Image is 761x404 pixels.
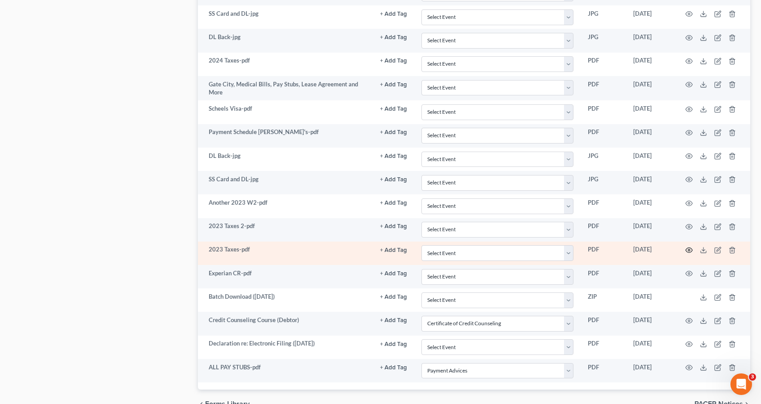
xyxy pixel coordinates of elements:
button: + Add Tag [380,294,407,300]
td: 2023 Taxes 2-pdf [198,218,373,242]
td: PDF [581,100,626,124]
button: + Add Tag [380,341,407,347]
button: + Add Tag [380,130,407,135]
button: + Add Tag [380,153,407,159]
td: PDF [581,53,626,76]
td: [DATE] [626,359,675,382]
td: JPG [581,148,626,171]
td: Another 2023 W2-pdf [198,194,373,218]
td: Experian CR-pdf [198,265,373,288]
button: + Add Tag [380,271,407,277]
a: + Add Tag [380,198,407,207]
td: ALL PAY STUBS-pdf [198,359,373,382]
a: + Add Tag [380,363,407,372]
td: [DATE] [626,100,675,124]
td: 2023 Taxes-pdf [198,242,373,265]
a: + Add Tag [380,80,407,89]
td: PDF [581,265,626,288]
td: [DATE] [626,265,675,288]
td: PDF [581,242,626,265]
td: [DATE] [626,288,675,312]
a: + Add Tag [380,316,407,324]
iframe: Intercom live chat [730,373,752,395]
td: [DATE] [626,336,675,359]
td: PDF [581,76,626,101]
td: PDF [581,124,626,148]
td: [DATE] [626,312,675,335]
a: + Add Tag [380,128,407,136]
td: Gate City, Medical Bills, Pay Stubs, Lease Agreement and More [198,76,373,101]
td: SS Card and DL-jpg [198,5,373,29]
a: + Add Tag [380,269,407,278]
td: [DATE] [626,171,675,194]
button: + Add Tag [380,58,407,64]
td: DL Back-jpg [198,29,373,52]
button: + Add Tag [380,318,407,323]
td: Payment Schedule [PERSON_NAME]'s-pdf [198,124,373,148]
td: JPG [581,171,626,194]
button: + Add Tag [380,11,407,17]
td: PDF [581,194,626,218]
button: + Add Tag [380,247,407,253]
td: PDF [581,336,626,359]
a: + Add Tag [380,33,407,41]
a: + Add Tag [380,292,407,301]
td: JPG [581,5,626,29]
td: SS Card and DL-jpg [198,171,373,194]
a: + Add Tag [380,152,407,160]
td: DL Back-jpg [198,148,373,171]
button: + Add Tag [380,365,407,371]
td: [DATE] [626,194,675,218]
td: Credit Counseling Course (Debtor) [198,312,373,335]
a: + Add Tag [380,245,407,254]
td: [DATE] [626,5,675,29]
a: + Add Tag [380,339,407,348]
td: PDF [581,312,626,335]
button: + Add Tag [380,177,407,183]
button: + Add Tag [380,82,407,88]
td: Declaration re: Electronic Filing ([DATE]) [198,336,373,359]
a: + Add Tag [380,222,407,230]
a: + Add Tag [380,104,407,113]
td: Scheels Visa-pdf [198,100,373,124]
td: [DATE] [626,242,675,265]
td: [DATE] [626,148,675,171]
a: + Add Tag [380,175,407,184]
td: [DATE] [626,53,675,76]
td: 2024 Taxes-pdf [198,53,373,76]
td: Batch Download ([DATE]) [198,288,373,312]
button: + Add Tag [380,224,407,229]
button: + Add Tag [380,106,407,112]
td: [DATE] [626,124,675,148]
button: + Add Tag [380,200,407,206]
td: ZIP [581,288,626,312]
td: PDF [581,218,626,242]
td: [DATE] [626,29,675,52]
span: 3 [749,373,756,381]
td: JPG [581,29,626,52]
a: + Add Tag [380,9,407,18]
td: [DATE] [626,218,675,242]
td: [DATE] [626,76,675,101]
button: + Add Tag [380,35,407,40]
a: + Add Tag [380,56,407,65]
td: PDF [581,359,626,382]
